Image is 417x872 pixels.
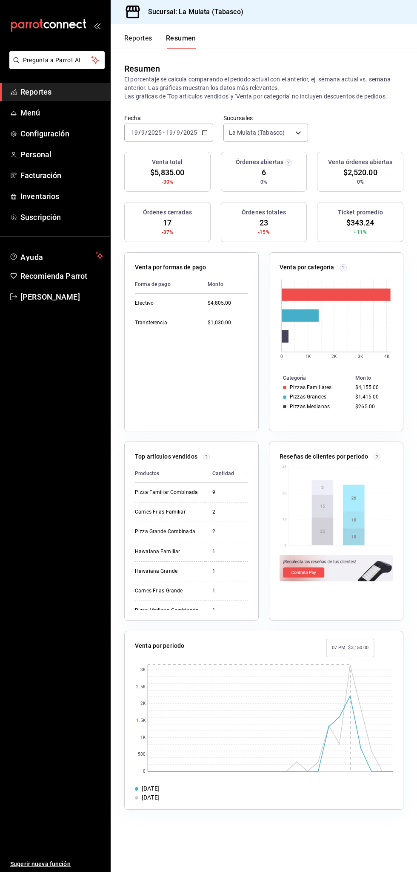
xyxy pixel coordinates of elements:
span: $2,520.00 [343,167,377,178]
span: [PERSON_NAME] [20,291,103,303]
text: 2K [140,702,146,706]
span: / [138,129,141,136]
span: Suscripción [20,211,103,223]
div: $1,415.00 [355,394,389,400]
span: -15% [258,228,270,236]
div: $660.00 [248,508,271,516]
p: Venta por categoría [280,263,334,272]
text: 2K [331,354,337,359]
span: 6 [262,167,266,178]
h3: Ticket promedio [338,208,383,217]
text: 3K [358,354,363,359]
button: open_drawer_menu [94,22,100,29]
input: -- [166,129,173,136]
div: Efectivo [135,300,194,307]
h3: Órdenes totales [242,208,286,217]
span: $343.24 [346,217,374,228]
span: 23 [260,217,268,228]
label: Sucursales [223,115,308,121]
div: Transferencia [135,319,194,326]
span: La Mulata (Tabasco) [229,128,285,137]
input: -- [176,129,180,136]
th: Categoría [269,373,352,383]
span: +11% [354,228,367,236]
label: Fecha [124,115,213,121]
div: [DATE] [142,793,160,802]
div: $280.00 [248,568,271,575]
span: Inventarios [20,191,103,202]
p: Reseñas de clientes por periodo [280,452,368,461]
span: Sugerir nueva función [10,860,103,869]
span: 0% [260,178,267,186]
span: -37% [162,228,174,236]
span: Ayuda [20,251,92,261]
div: Pizza Familiar Combinada [135,489,199,496]
div: Hawaiana Familiar [135,548,199,555]
div: Carnes Frias Familiar [135,508,199,516]
span: / [180,129,183,136]
div: Pizzas Medianas [290,404,330,410]
div: Pizzas Familiares [290,384,331,390]
div: Resumen [124,62,160,75]
span: -30% [162,178,174,186]
div: 1 [212,568,234,575]
span: 0% [357,178,364,186]
h3: Órdenes abiertas [236,158,283,167]
p: Top artículos vendidos [135,452,197,461]
button: Reportes [124,34,152,49]
h3: Sucursal: La Mulata (Tabasco) [141,7,243,17]
div: $3,165.00 [248,489,271,496]
div: $280.00 [248,587,271,595]
text: 2.5K [136,685,146,690]
p: Venta por formas de pago [135,263,206,272]
span: Recomienda Parrot [20,270,103,282]
div: navigation tabs [124,34,196,49]
span: 17 [163,217,171,228]
span: Reportes [20,86,103,98]
span: Facturación [20,170,103,181]
th: Cantidad [206,465,241,483]
text: 1K [306,354,311,359]
span: - [163,129,165,136]
div: Pizzas Grandes [290,394,326,400]
th: Monto [201,275,248,294]
span: Configuración [20,128,103,139]
th: Forma de pago [135,275,201,294]
span: $5,835.00 [150,167,184,178]
h3: Órdenes cerradas [143,208,192,217]
span: / [145,129,148,136]
p: Venta por periodo [135,641,184,650]
button: Pregunta a Parrot AI [9,51,105,69]
input: -- [131,129,138,136]
span: Pregunta a Parrot AI [23,56,91,65]
input: -- [141,129,145,136]
div: Carnes Frias Grande [135,587,199,595]
div: 1 [212,607,234,614]
div: $265.00 [248,607,271,614]
input: ---- [183,129,197,136]
span: / [173,129,176,136]
div: 1 [212,548,234,555]
text: 0 [280,354,283,359]
span: Personal [20,149,103,160]
div: $1,030.00 [208,319,248,326]
span: Menú [20,107,103,118]
a: Pregunta a Parrot AI [6,62,105,71]
h3: Venta órdenes abiertas [328,158,393,167]
p: El porcentaje se calcula comparando el período actual con el anterior, ej. semana actual vs. sema... [124,75,403,101]
th: Monto [352,373,403,383]
input: ---- [148,129,162,136]
text: 500 [138,752,146,757]
th: Monto [241,465,271,483]
th: Productos [135,465,206,483]
div: $4,805.00 [208,300,248,307]
button: Resumen [166,34,196,49]
div: 1 [212,587,234,595]
text: 1K [140,736,146,740]
text: 0 [143,769,146,774]
text: 4K [384,354,390,359]
div: $600.00 [248,528,271,535]
div: Pizza Grande Combinada [135,528,199,535]
text: 1.5K [136,719,146,723]
div: 2 [212,528,234,535]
